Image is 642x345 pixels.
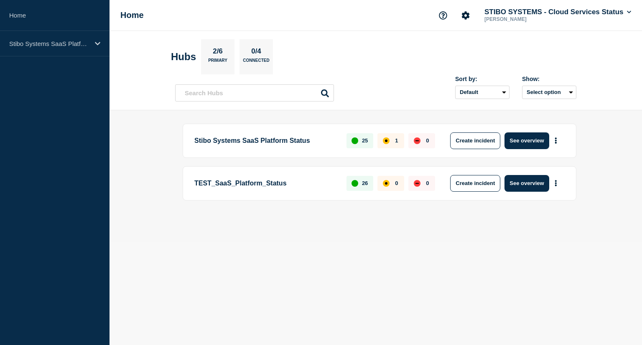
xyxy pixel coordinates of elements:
button: More actions [550,175,561,191]
h2: Hubs [171,51,196,63]
button: See overview [504,175,549,192]
div: up [352,180,358,187]
button: Account settings [457,7,474,24]
div: Sort by: [455,76,510,82]
h1: Home [120,10,144,20]
div: affected [383,180,390,187]
p: 0 [426,180,429,186]
input: Search Hubs [175,84,334,101]
p: 25 [362,137,368,144]
select: Sort by [455,86,510,99]
p: 0 [426,137,429,144]
p: Primary [208,58,227,67]
div: down [414,137,420,144]
p: Connected [243,58,269,67]
button: STIBO SYSTEMS - Cloud Services Status [483,8,633,16]
div: affected [383,137,390,144]
p: TEST_SaaS_Platform_Status [194,175,337,192]
button: Select option [522,86,576,99]
p: 0/4 [248,47,265,58]
p: 1 [395,137,398,144]
div: Show: [522,76,576,82]
p: 2/6 [210,47,226,58]
p: 0 [395,180,398,186]
p: Stibo Systems SaaS Platform Status [9,40,89,47]
button: Create incident [450,175,500,192]
div: up [352,137,358,144]
p: 26 [362,180,368,186]
div: down [414,180,420,187]
p: Stibo Systems SaaS Platform Status [194,132,337,149]
button: Support [434,7,452,24]
button: Create incident [450,132,500,149]
button: See overview [504,132,549,149]
button: More actions [550,133,561,148]
p: [PERSON_NAME] [483,16,570,22]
